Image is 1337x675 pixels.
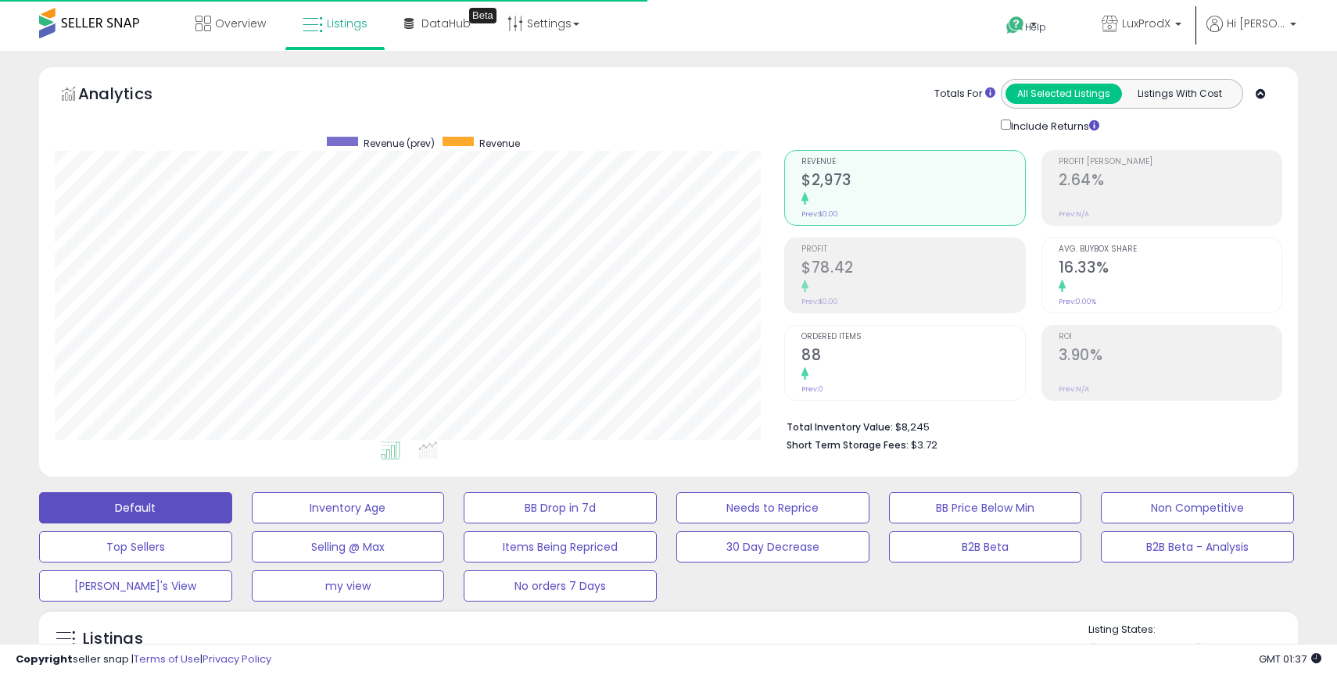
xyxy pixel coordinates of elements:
small: Prev: N/A [1059,209,1089,219]
button: Needs to Reprice [676,492,869,523]
div: seller snap | | [16,652,271,667]
button: Listings With Cost [1121,84,1238,104]
li: $8,245 [787,416,1271,435]
button: BB Drop in 7d [464,492,657,523]
h2: 3.90% [1059,346,1281,367]
button: Non Competitive [1101,492,1294,523]
button: 30 Day Decrease [676,531,869,562]
span: Listings [327,16,367,31]
span: Profit [801,245,1024,254]
a: Terms of Use [134,652,200,666]
span: Revenue (prev) [364,137,435,150]
span: Profit [PERSON_NAME] [1059,158,1281,166]
h2: 88 [801,346,1024,367]
button: Top Sellers [39,531,232,562]
a: Hi [PERSON_NAME] [1206,16,1296,51]
span: Hi [PERSON_NAME] [1227,16,1285,31]
span: Help [1025,20,1046,34]
h2: $78.42 [801,259,1024,280]
span: Overview [215,16,266,31]
span: $3.72 [911,437,937,452]
h2: $2,973 [801,171,1024,192]
a: Privacy Policy [203,652,271,666]
h2: 2.64% [1059,171,1281,192]
button: Selling @ Max [252,531,445,562]
button: [PERSON_NAME]'s View [39,570,232,602]
b: Short Term Storage Fees: [787,438,909,452]
button: Items Being Repriced [464,531,657,562]
small: Prev: $0.00 [801,297,838,306]
button: BB Price Below Min [889,492,1082,523]
div: Totals For [934,87,995,102]
span: 2025-09-14 01:37 GMT [1259,652,1321,666]
button: B2B Beta [889,531,1082,562]
small: Prev: $0.00 [801,209,838,219]
div: Tooltip anchor [469,8,496,23]
strong: Copyright [16,652,73,666]
span: Revenue [801,158,1024,166]
p: Listing States: [1088,623,1297,637]
span: Ordered Items [801,333,1024,341]
small: Prev: 0 [801,384,823,394]
b: Total Inventory Value: [787,420,893,434]
a: Help [994,4,1077,51]
h5: Analytics [78,83,183,109]
span: DataHub [421,16,471,31]
span: Avg. Buybox Share [1059,245,1281,254]
small: Prev: 0.00% [1059,297,1096,306]
span: Revenue [479,137,520,150]
h5: Listings [83,628,143,650]
i: Get Help [1005,16,1025,35]
span: LuxProdX [1122,16,1170,31]
button: B2B Beta - Analysis [1101,531,1294,562]
label: Active [1104,641,1133,654]
h2: 16.33% [1059,259,1281,280]
button: All Selected Listings [1005,84,1122,104]
button: No orders 7 Days [464,570,657,602]
button: Inventory Age [252,492,445,523]
button: my view [252,570,445,602]
button: Default [39,492,232,523]
span: ROI [1059,333,1281,341]
div: Include Returns [989,116,1118,134]
label: Deactivated [1209,641,1267,654]
small: Prev: N/A [1059,384,1089,394]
